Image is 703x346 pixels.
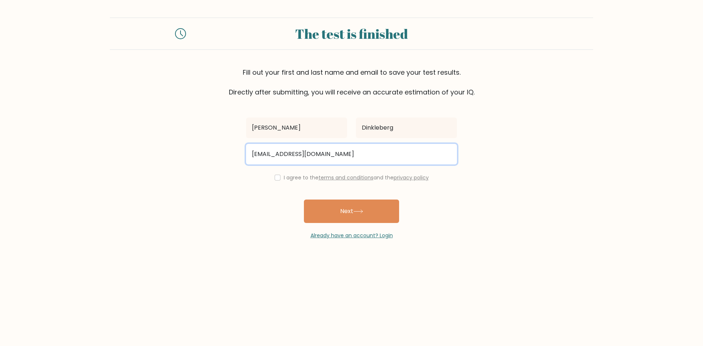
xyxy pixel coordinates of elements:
[356,118,457,138] input: Last name
[310,232,393,239] a: Already have an account? Login
[304,200,399,223] button: Next
[246,144,457,164] input: Email
[319,174,373,181] a: terms and conditions
[110,67,593,97] div: Fill out your first and last name and email to save your test results. Directly after submitting,...
[394,174,429,181] a: privacy policy
[284,174,429,181] label: I agree to the and the
[246,118,347,138] input: First name
[195,24,508,44] div: The test is finished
